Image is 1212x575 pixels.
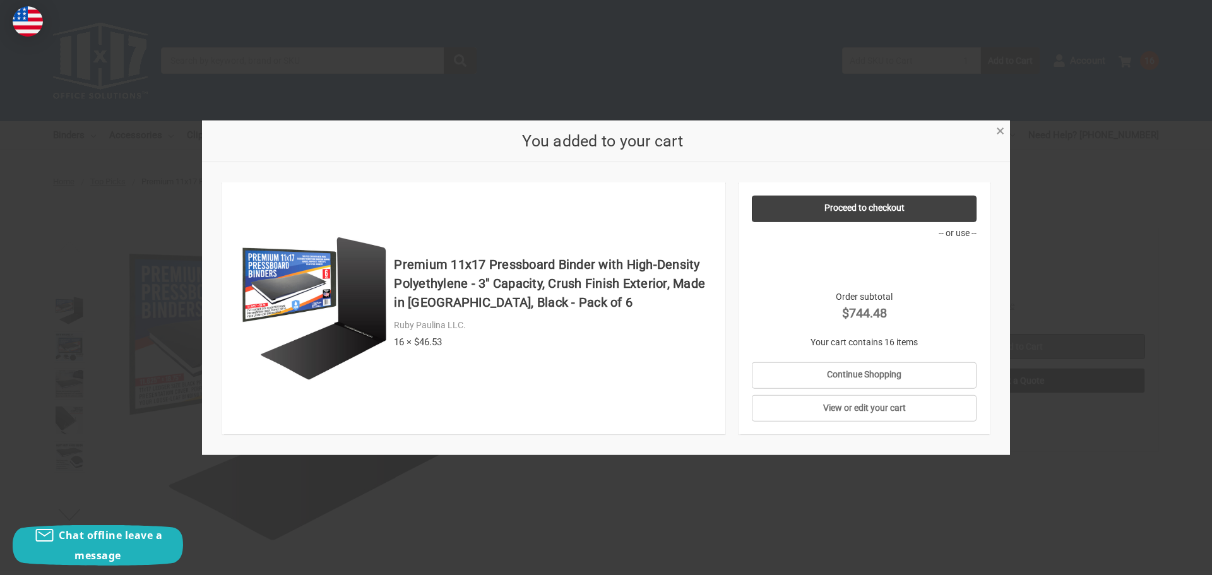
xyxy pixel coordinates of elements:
[752,303,977,322] strong: $744.48
[222,129,983,153] h2: You added to your cart
[752,290,977,322] div: Order subtotal
[394,255,712,312] h4: Premium 11x17 Pressboard Binder with High-Density Polyethylene - 3" Capacity, Crush Finish Exteri...
[752,335,977,348] p: Your cart contains 16 items
[996,122,1004,140] span: ×
[13,6,43,37] img: duty and tax information for United States
[994,123,1007,136] a: Close
[242,235,388,381] img: Premium 11x17 Pressboard Binder with High-Density Polyethylene - 3" Capacity, Crush Finish Exteri...
[394,335,712,349] div: 16 × $46.53
[394,319,712,332] div: Ruby Paulina LLC.
[752,195,977,222] a: Proceed to checkout
[752,362,977,388] a: Continue Shopping
[13,525,183,566] button: Chat offline leave a message
[752,395,977,422] a: View or edit your cart
[59,528,162,562] span: Chat offline leave a message
[752,226,977,239] p: -- or use --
